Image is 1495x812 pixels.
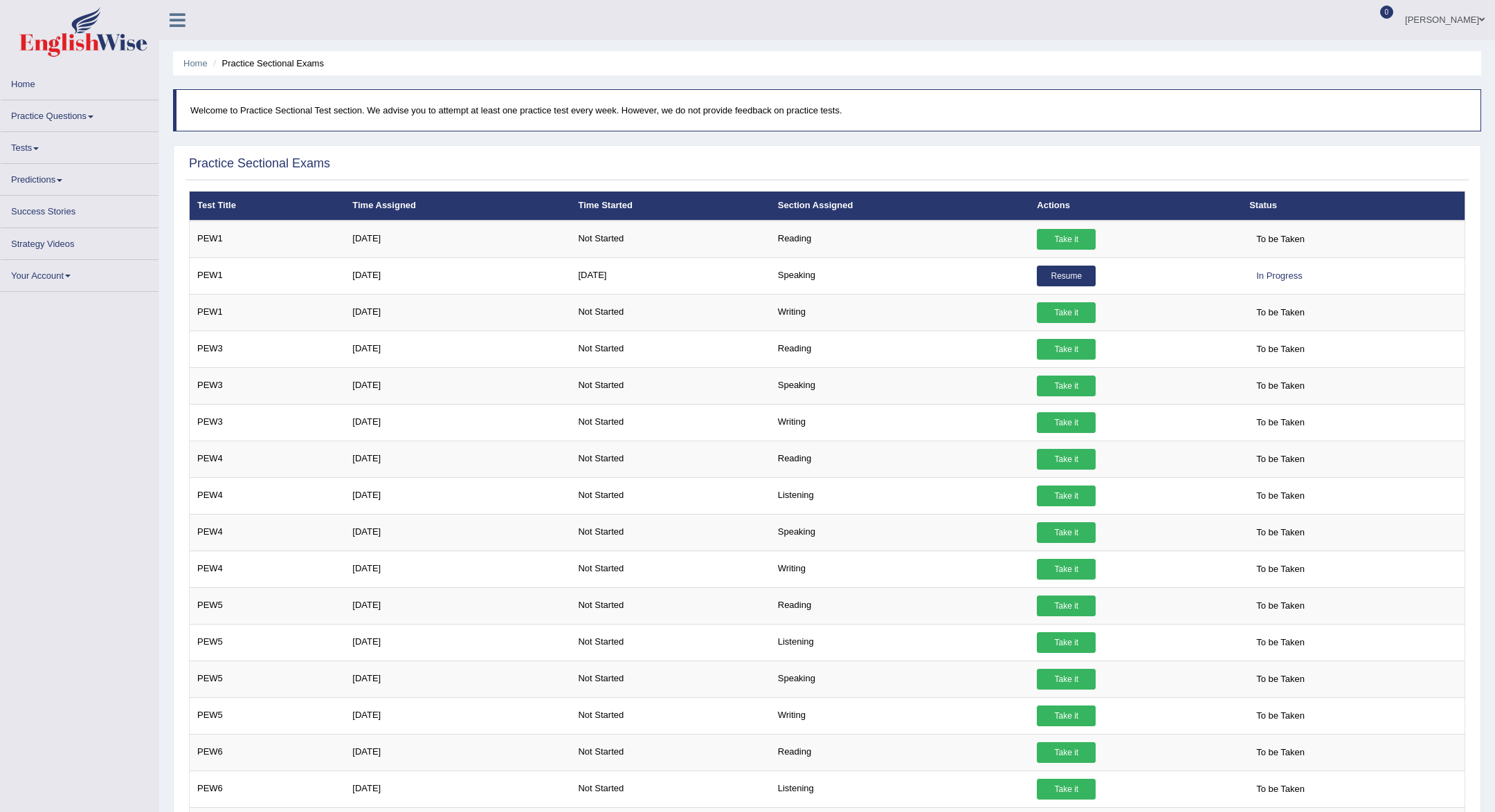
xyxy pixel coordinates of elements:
a: Take it [1037,596,1096,616]
td: PEW1 [190,221,345,258]
td: Listening [770,771,1030,807]
span: 0 [1380,6,1394,19]
td: Not Started [570,661,770,697]
td: Speaking [770,367,1030,404]
td: PEW5 [190,587,345,624]
td: [DATE] [345,294,570,331]
a: Take it [1037,486,1096,506]
td: [DATE] [345,514,570,551]
a: Take it [1037,559,1096,580]
th: Time Assigned [345,192,570,221]
td: Not Started [570,404,770,441]
a: Take it [1037,449,1096,470]
td: Writing [770,294,1030,331]
h2: Practice Sectional Exams [189,157,330,171]
td: Writing [770,551,1030,587]
td: PEW5 [190,624,345,661]
a: Home [1,68,158,95]
span: To be Taken [1249,302,1312,323]
div: In Progress [1249,266,1309,286]
span: To be Taken [1249,376,1312,396]
a: Success Stories [1,196,158,223]
td: Not Started [570,367,770,404]
td: PEW6 [190,734,345,771]
td: PEW4 [190,477,345,514]
a: Take it [1037,742,1096,763]
a: Take it [1037,705,1096,726]
span: To be Taken [1249,229,1312,250]
td: Not Started [570,587,770,624]
td: [DATE] [345,441,570,477]
th: Test Title [190,192,345,221]
td: Listening [770,477,1030,514]
td: [DATE] [345,587,570,624]
span: To be Taken [1249,559,1312,580]
span: To be Taken [1249,779,1312,800]
td: Writing [770,697,1030,734]
span: To be Taken [1249,412,1312,433]
th: Status [1242,192,1465,221]
li: Practice Sectional Exams [210,57,324,70]
span: To be Taken [1249,522,1312,543]
td: PEW4 [190,441,345,477]
a: Take it [1037,632,1096,653]
a: Take it [1037,412,1096,433]
a: Take it [1037,779,1096,800]
td: [DATE] [345,331,570,367]
td: [DATE] [345,404,570,441]
th: Time Started [570,192,770,221]
td: Not Started [570,441,770,477]
td: PEW6 [190,771,345,807]
td: [DATE] [345,661,570,697]
a: Take it [1037,522,1096,543]
td: [DATE] [570,257,770,294]
span: To be Taken [1249,486,1312,506]
a: Take it [1037,376,1096,396]
td: PEW3 [190,367,345,404]
td: PEW4 [190,551,345,587]
span: To be Taken [1249,669,1312,690]
td: Speaking [770,514,1030,551]
td: Listening [770,624,1030,661]
td: Not Started [570,294,770,331]
td: Not Started [570,331,770,367]
td: Not Started [570,221,770,258]
p: Welcome to Practice Sectional Test section. We advise you to attempt at least one practice test e... [190,104,1467,117]
span: To be Taken [1249,632,1312,653]
th: Section Assigned [770,192,1030,221]
td: [DATE] [345,367,570,404]
td: Not Started [570,734,770,771]
td: Reading [770,587,1030,624]
td: [DATE] [345,257,570,294]
td: [DATE] [345,477,570,514]
td: Not Started [570,771,770,807]
a: Take it [1037,669,1096,690]
td: Reading [770,734,1030,771]
td: Not Started [570,551,770,587]
a: Practice Questions [1,100,158,127]
a: Predictions [1,164,158,191]
span: To be Taken [1249,742,1312,763]
td: PEW1 [190,294,345,331]
a: Take it [1037,302,1096,323]
td: [DATE] [345,624,570,661]
th: Actions [1029,192,1242,221]
a: Strategy Videos [1,228,158,255]
td: PEW3 [190,404,345,441]
span: To be Taken [1249,449,1312,470]
a: Take it [1037,339,1096,360]
span: To be Taken [1249,596,1312,616]
td: [DATE] [345,697,570,734]
td: PEW5 [190,697,345,734]
td: Reading [770,221,1030,258]
td: [DATE] [345,771,570,807]
td: Not Started [570,514,770,551]
a: Home [183,58,208,68]
td: Speaking [770,661,1030,697]
td: Writing [770,404,1030,441]
a: Take it [1037,229,1096,250]
td: PEW4 [190,514,345,551]
td: [DATE] [345,221,570,258]
td: PEW3 [190,331,345,367]
td: Reading [770,331,1030,367]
